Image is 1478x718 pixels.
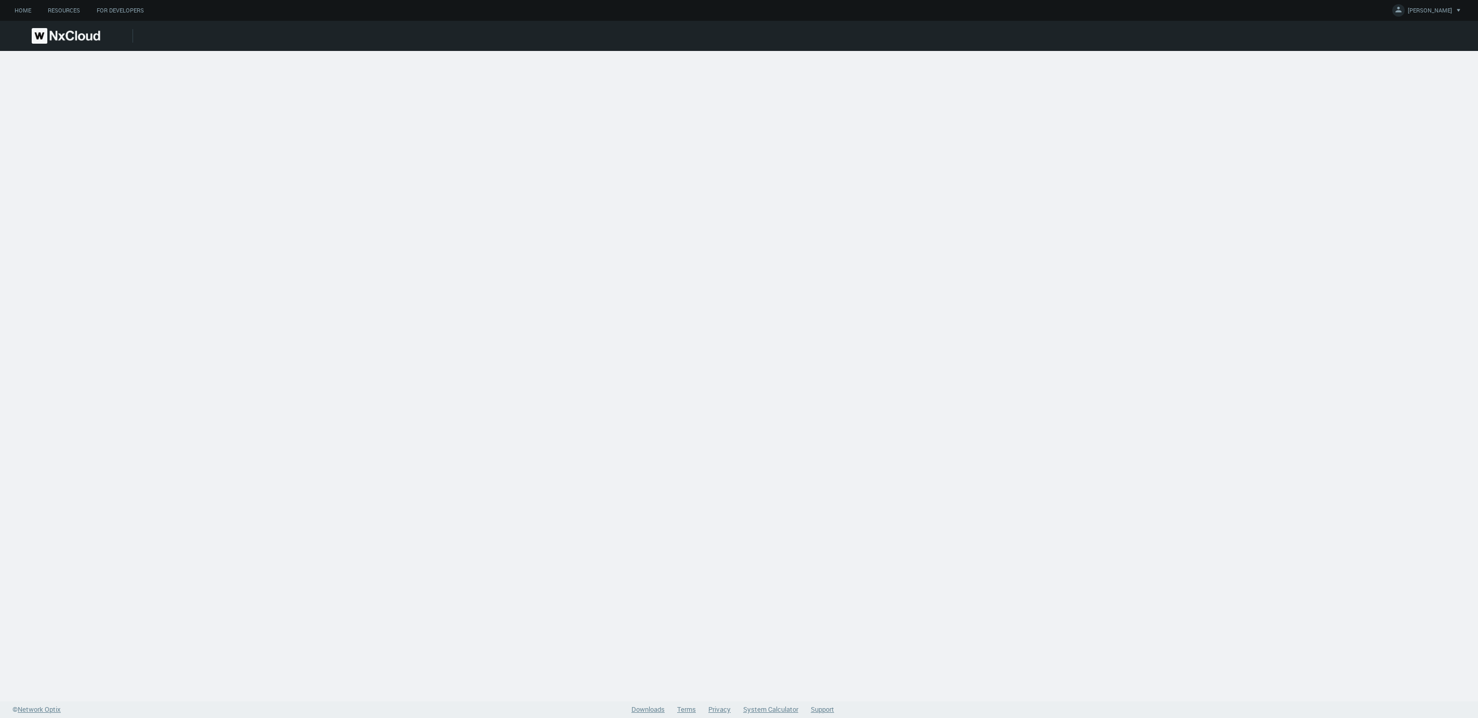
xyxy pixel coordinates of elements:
[677,704,696,714] a: Terms
[708,704,731,714] a: Privacy
[631,704,665,714] a: Downloads
[6,4,39,17] a: Home
[743,704,798,714] a: System Calculator
[1408,6,1452,18] span: [PERSON_NAME]
[12,704,61,715] a: ©Network Optix
[18,704,61,714] span: Network Optix
[811,704,834,714] a: Support
[32,28,100,44] img: Nx Cloud logo
[88,4,152,17] a: For Developers
[39,4,88,17] a: Resources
